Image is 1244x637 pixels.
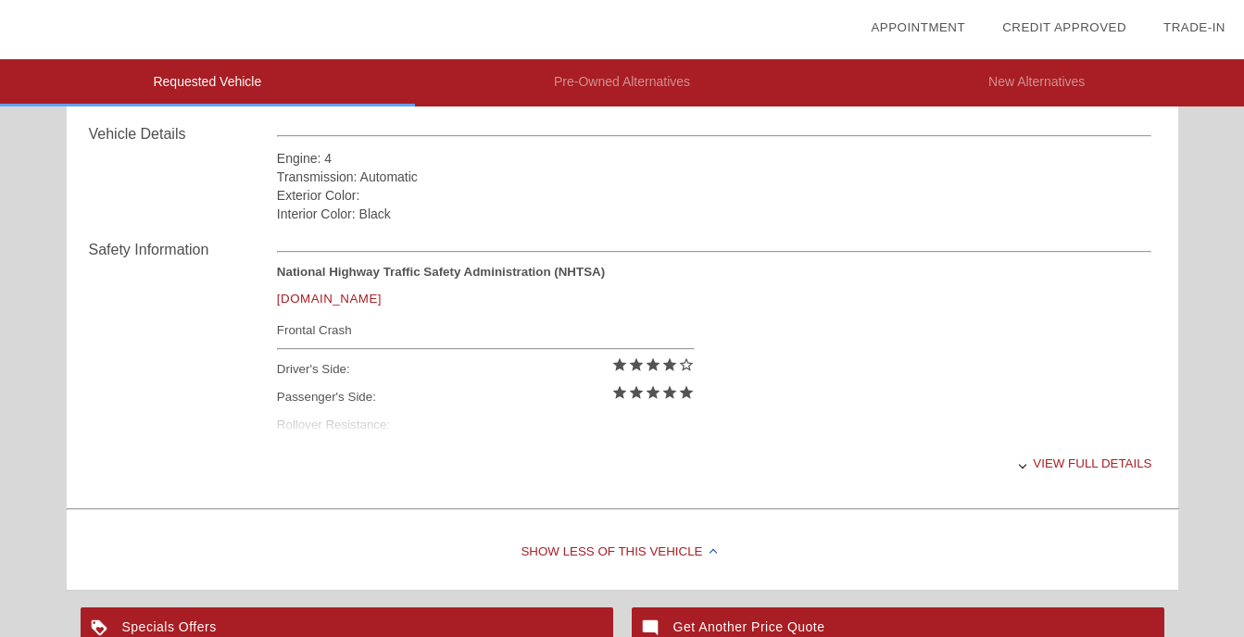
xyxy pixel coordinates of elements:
[277,186,1152,205] div: Exterior Color:
[645,356,661,373] i: star
[661,384,678,401] i: star
[611,384,628,401] i: star
[645,384,661,401] i: star
[871,20,965,34] a: Appointment
[277,149,1152,168] div: Engine: 4
[277,205,1152,223] div: Interior Color: Black
[277,168,1152,186] div: Transmission: Automatic
[1002,20,1126,34] a: Credit Approved
[277,318,695,342] div: Frontal Crash
[611,356,628,373] i: star
[628,356,645,373] i: star
[89,239,277,261] div: Safety Information
[628,384,645,401] i: star
[277,292,382,306] a: [DOMAIN_NAME]
[678,356,695,373] i: star_border
[829,59,1244,106] li: New Alternatives
[89,123,277,145] div: Vehicle Details
[678,384,695,401] i: star
[277,265,605,279] strong: National Highway Traffic Safety Administration (NHTSA)
[67,516,1178,590] div: Show Less of this Vehicle
[277,356,695,383] div: Driver's Side:
[1163,20,1225,34] a: Trade-In
[277,441,1152,486] div: View full details
[661,356,678,373] i: star
[277,383,695,411] div: Passenger's Side:
[415,59,830,106] li: Pre-Owned Alternatives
